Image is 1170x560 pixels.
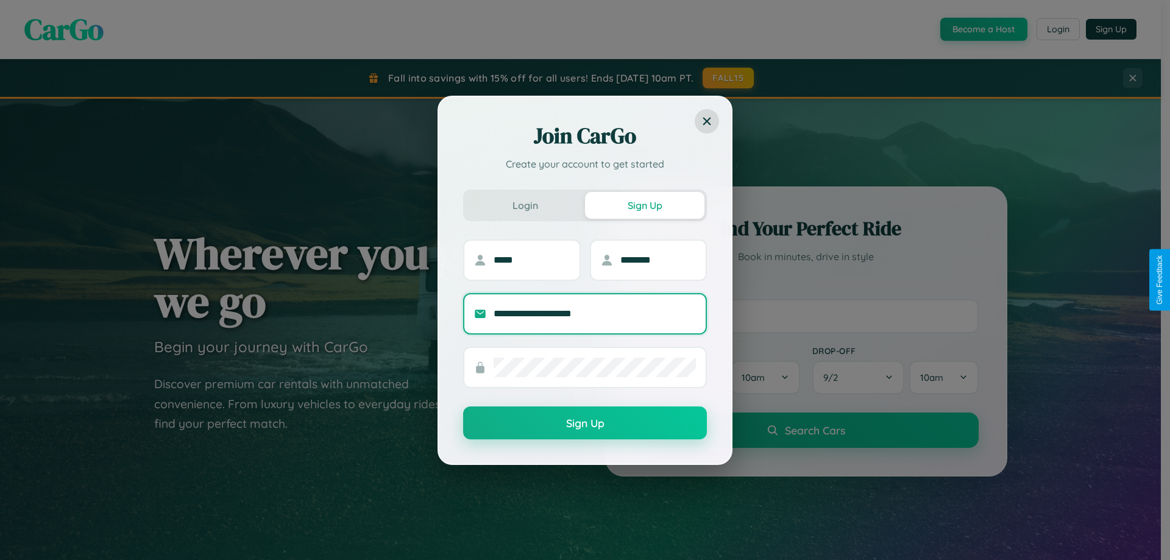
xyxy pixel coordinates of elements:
button: Sign Up [585,192,704,219]
div: Give Feedback [1155,255,1164,305]
button: Login [466,192,585,219]
button: Sign Up [463,406,707,439]
p: Create your account to get started [463,157,707,171]
h2: Join CarGo [463,121,707,151]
